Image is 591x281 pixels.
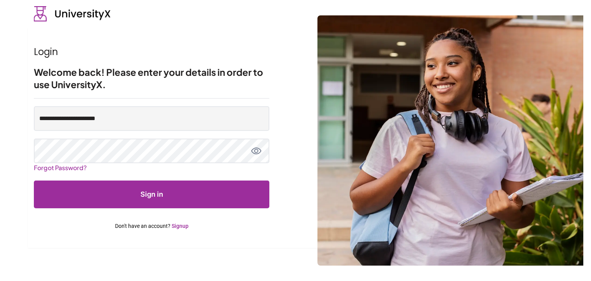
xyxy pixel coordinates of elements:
[172,223,189,229] a: Signup
[251,146,262,156] button: toggle password view
[34,181,269,208] button: Submit form
[34,46,269,58] h1: Login
[34,6,111,22] img: UniversityX logo
[317,15,583,266] img: login background
[34,222,269,230] p: Don't have an account?
[34,66,269,90] h2: Welcome back! Please enter your details in order to use UniversityX.
[34,161,87,175] a: Forgot Password?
